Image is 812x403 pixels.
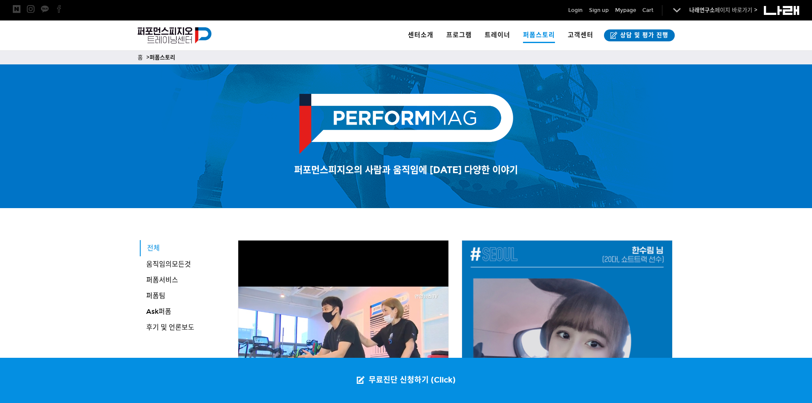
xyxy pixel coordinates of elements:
[146,292,165,300] span: 퍼폼팀
[615,6,636,14] a: Mypage
[589,6,609,14] a: Sign up
[146,276,178,284] span: 퍼폼서비스
[150,54,175,61] a: 퍼폼스토리
[440,20,478,50] a: 프로그램
[147,244,160,252] span: 전체
[140,240,231,256] a: 전체
[618,31,668,40] span: 상담 및 평가 진행
[140,304,231,319] a: Ask퍼폼
[138,53,675,62] p: 홈 >
[408,31,433,39] span: 센터소개
[140,256,231,272] a: 움직임의모든것
[604,29,675,41] a: 상담 및 평가 진행
[348,358,464,403] a: 무료진단 신청하기 (Click)
[146,323,194,331] span: 후기 및 언론보도
[485,31,510,39] span: 트레이너
[299,94,513,154] img: PERFORMMAG
[642,6,653,14] a: Cart
[140,272,231,288] a: 퍼폼서비스
[478,20,517,50] a: 트레이너
[140,288,231,304] a: 퍼폼팀
[146,307,171,316] span: Ask퍼폼
[446,31,472,39] span: 프로그램
[568,6,583,14] a: Login
[146,260,191,268] span: 움직임의모든것
[402,20,440,50] a: 센터소개
[294,164,518,176] span: 퍼포먼스피지오의 사람과 움직임에 [DATE] 다양한 이야기
[568,31,593,39] span: 고객센터
[561,20,600,50] a: 고객센터
[517,20,561,50] a: 퍼폼스토리
[523,27,555,43] span: 퍼폼스토리
[689,7,715,14] strong: 나래연구소
[689,7,757,14] a: 나래연구소페이지 바로가기 >
[140,319,231,335] a: 후기 및 언론보도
